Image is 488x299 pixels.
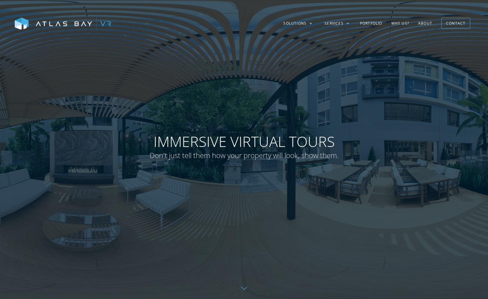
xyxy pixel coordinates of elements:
[356,15,387,32] a: Portfolio
[319,15,356,32] div: Services
[277,15,319,32] div: Solutions
[414,15,437,32] a: About
[15,17,111,30] img: Atlas Bay VR Logo
[241,286,247,290] img: Down further on page
[441,18,470,29] a: Contact
[283,21,306,26] div: Solutions
[150,150,339,160] span: Don't just tell them how your property will look, show them.
[387,15,414,32] a: Why US?
[325,21,343,26] div: Services
[446,19,465,28] div: Contact
[150,133,339,160] h1: Immersive Virtual Tours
